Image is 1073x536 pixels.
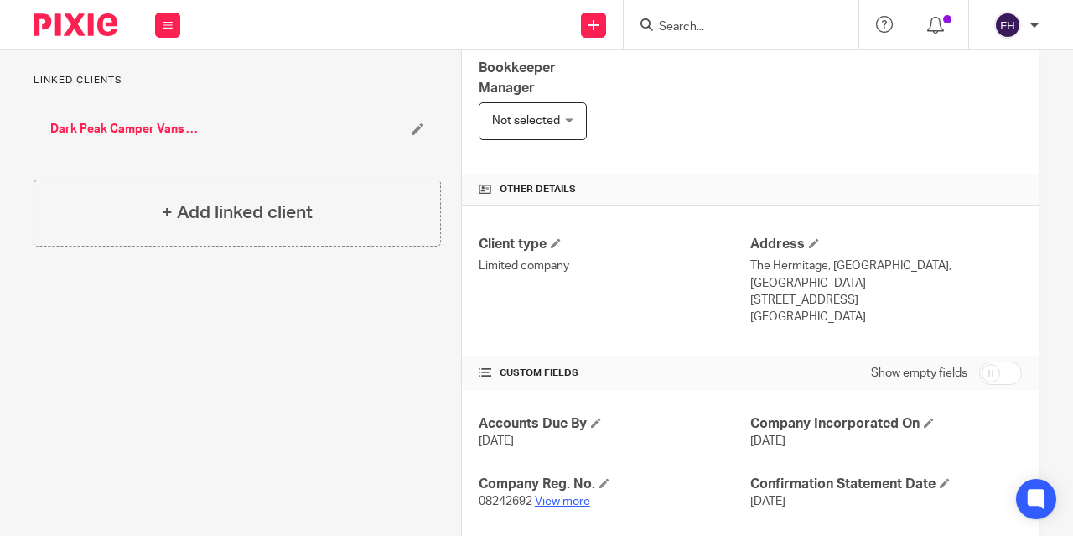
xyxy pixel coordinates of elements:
[479,367,750,380] h4: CUSTOM FIELDS
[492,115,560,127] span: Not selected
[34,74,441,87] p: Linked clients
[479,415,750,433] h4: Accounts Due By
[479,61,556,94] span: Bookkeeper Manager
[750,415,1022,433] h4: Company Incorporated On
[750,309,1022,325] p: [GEOGRAPHIC_DATA]
[34,13,117,36] img: Pixie
[479,496,532,507] span: 08242692
[750,476,1022,493] h4: Confirmation Statement Date
[535,496,590,507] a: View more
[750,236,1022,253] h4: Address
[750,496,785,507] span: [DATE]
[479,476,750,493] h4: Company Reg. No.
[50,121,200,138] a: Dark Peak Camper Vans Ltd
[479,236,750,253] h4: Client type
[750,435,785,447] span: [DATE]
[750,258,1022,292] p: The Hermitage, [GEOGRAPHIC_DATA], [GEOGRAPHIC_DATA]
[750,292,1022,309] p: [STREET_ADDRESS]
[479,258,750,274] p: Limited company
[871,365,967,382] label: Show empty fields
[657,20,808,35] input: Search
[994,12,1021,39] img: svg%3E
[500,183,576,196] span: Other details
[479,435,514,447] span: [DATE]
[162,200,313,226] h4: + Add linked client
